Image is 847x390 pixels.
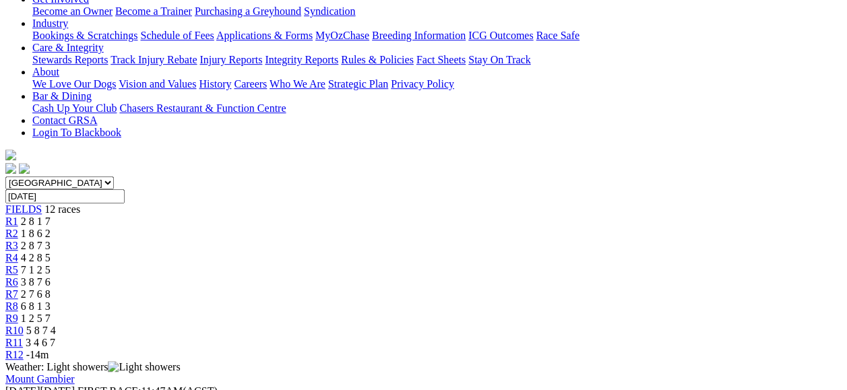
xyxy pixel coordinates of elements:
a: R7 [5,288,18,300]
a: Contact GRSA [32,115,97,126]
a: Become an Owner [32,5,113,17]
a: R10 [5,325,24,336]
a: R3 [5,240,18,251]
span: 2 8 1 7 [21,216,51,227]
div: About [32,78,842,90]
div: Get Involved [32,5,842,18]
a: R6 [5,276,18,288]
a: Applications & Forms [216,30,313,41]
img: twitter.svg [19,163,30,174]
span: Weather: Light showers [5,361,181,372]
a: Bar & Dining [32,90,92,102]
span: 2 7 6 8 [21,288,51,300]
a: Industry [32,18,68,29]
a: Fact Sheets [416,54,466,65]
div: Care & Integrity [32,54,842,66]
a: Login To Blackbook [32,127,121,138]
a: Breeding Information [372,30,466,41]
a: Bookings & Scratchings [32,30,137,41]
a: Strategic Plan [328,78,388,90]
a: R5 [5,264,18,275]
a: History [199,78,231,90]
a: Race Safe [536,30,579,41]
span: 12 races [44,203,80,215]
a: R2 [5,228,18,239]
a: Chasers Restaurant & Function Centre [119,102,286,114]
div: Bar & Dining [32,102,842,115]
a: We Love Our Dogs [32,78,116,90]
a: R4 [5,252,18,263]
a: About [32,66,59,77]
a: R12 [5,349,24,360]
img: logo-grsa-white.png [5,150,16,160]
span: 7 1 2 5 [21,264,51,275]
a: R11 [5,337,23,348]
span: 2 8 7 3 [21,240,51,251]
a: Become a Trainer [115,5,192,17]
a: Stewards Reports [32,54,108,65]
span: -14m [26,349,49,360]
a: ICG Outcomes [468,30,533,41]
a: Track Injury Rebate [111,54,197,65]
a: Stay On Track [468,54,530,65]
input: Select date [5,189,125,203]
img: Light showers [108,361,180,373]
span: 5 8 7 4 [26,325,56,336]
a: Vision and Values [119,78,196,90]
span: 1 8 6 2 [21,228,51,239]
span: 3 4 6 7 [26,337,55,348]
a: Cash Up Your Club [32,102,117,114]
a: R8 [5,300,18,312]
a: Rules & Policies [341,54,414,65]
span: 3 8 7 6 [21,276,51,288]
a: Care & Integrity [32,42,104,53]
a: R1 [5,216,18,227]
span: 6 8 1 3 [21,300,51,312]
a: Injury Reports [199,54,262,65]
a: Integrity Reports [265,54,338,65]
a: Privacy Policy [391,78,454,90]
span: 4 2 8 5 [21,252,51,263]
a: FIELDS [5,203,42,215]
a: R9 [5,313,18,324]
a: Purchasing a Greyhound [195,5,301,17]
a: Careers [234,78,267,90]
a: Schedule of Fees [140,30,214,41]
span: 1 2 5 7 [21,313,51,324]
div: Industry [32,30,842,42]
img: facebook.svg [5,163,16,174]
a: MyOzChase [315,30,369,41]
a: Mount Gambier [5,373,75,385]
a: Who We Are [270,78,325,90]
a: Syndication [304,5,355,17]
